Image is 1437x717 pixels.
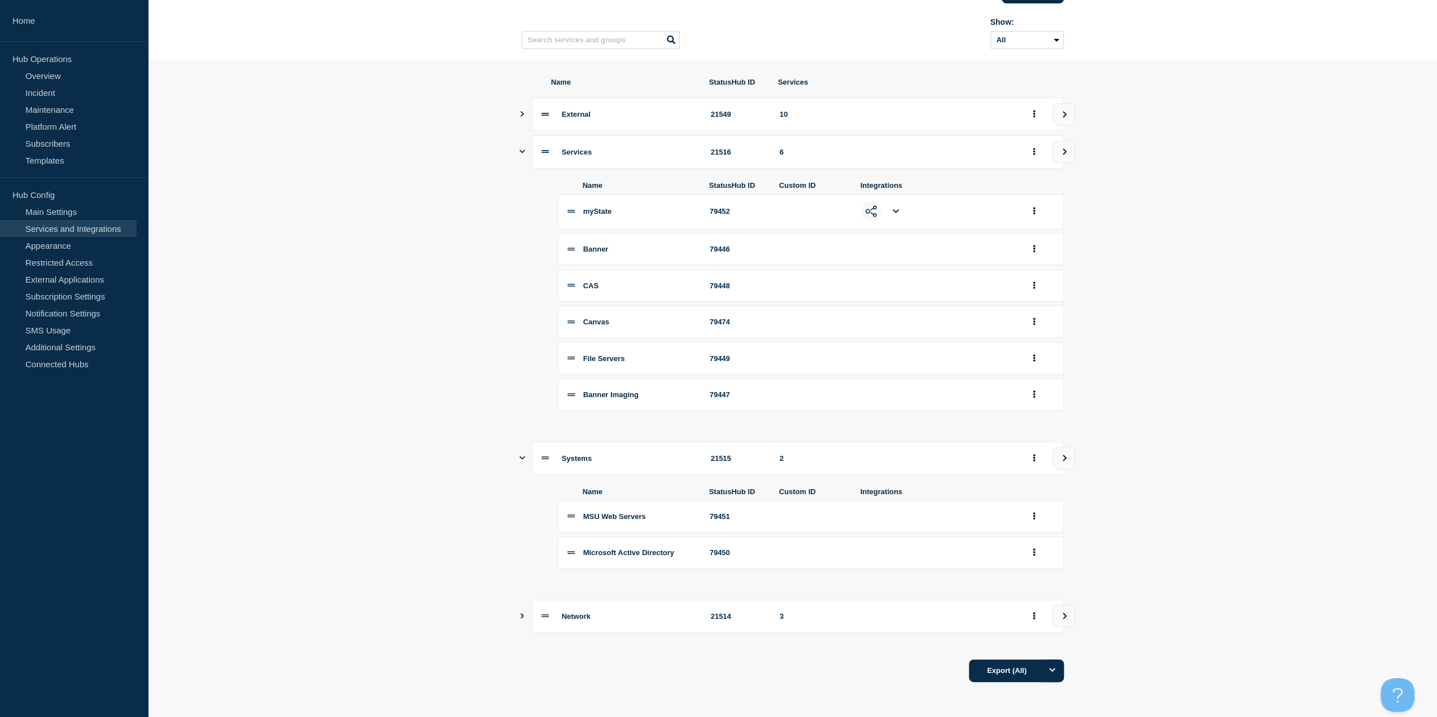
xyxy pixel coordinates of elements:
[778,78,1014,86] span: Services
[780,612,1014,621] div: 3
[562,148,592,156] span: Services
[1041,659,1064,682] button: Options
[861,487,1014,496] span: Integrations
[562,454,592,463] span: Systems
[710,354,766,363] div: 79449
[583,181,696,190] span: Name
[583,512,646,521] span: MSU Web Servers
[1027,450,1041,467] button: group actions
[562,612,591,621] span: Network
[710,512,766,521] div: 79451
[709,181,766,190] span: StatusHub ID
[519,600,525,633] button: Show services
[780,148,1014,156] div: 6
[710,318,766,326] div: 79474
[780,454,1014,463] div: 2
[780,110,1014,118] div: 10
[1027,350,1041,367] button: group actions
[711,612,766,621] div: 21514
[1027,313,1041,331] button: group actions
[710,281,766,290] div: 79448
[583,487,696,496] span: Name
[583,207,612,215] span: myState
[583,318,609,326] span: Canvas
[711,454,766,463] div: 21515
[1027,143,1041,161] button: group actions
[711,110,766,118] div: 21549
[710,245,766,253] div: 79446
[709,487,766,496] span: StatusHub ID
[865,205,877,217] img: generic_hook_v2_icon
[990,17,1064,27] div: Show:
[1381,678,1414,712] iframe: Help Scout Beacon - Open
[583,245,609,253] span: Banner
[562,110,591,118] span: External
[583,281,599,290] span: CAS
[1052,605,1075,627] button: view group
[1027,386,1041,403] button: group actions
[583,354,625,363] span: File Servers
[1027,105,1041,123] button: group actions
[1027,544,1041,561] button: group actions
[583,548,674,557] span: Microsoft Active Directory
[519,98,525,131] button: Show services
[519,135,525,169] button: Show services
[710,548,766,557] div: 79450
[779,181,847,190] span: Custom ID
[711,148,766,156] div: 21516
[1052,140,1075,163] button: view group
[1027,203,1041,220] button: group actions
[551,78,696,86] span: Name
[861,181,1014,190] span: Integrations
[710,390,766,399] div: 79447
[710,207,766,215] div: 79452
[1052,103,1075,126] button: view group
[779,487,847,496] span: Custom ID
[969,659,1064,682] button: Export (All)
[583,390,639,399] span: Banner Imaging
[990,31,1064,49] select: Archived
[519,442,525,475] button: Show services
[1027,277,1041,294] button: group actions
[1027,508,1041,525] button: group actions
[1027,608,1041,625] button: group actions
[709,78,765,86] span: StatusHub ID
[1027,240,1041,258] button: group actions
[522,31,680,49] input: Search services and groups
[1052,447,1075,469] button: view group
